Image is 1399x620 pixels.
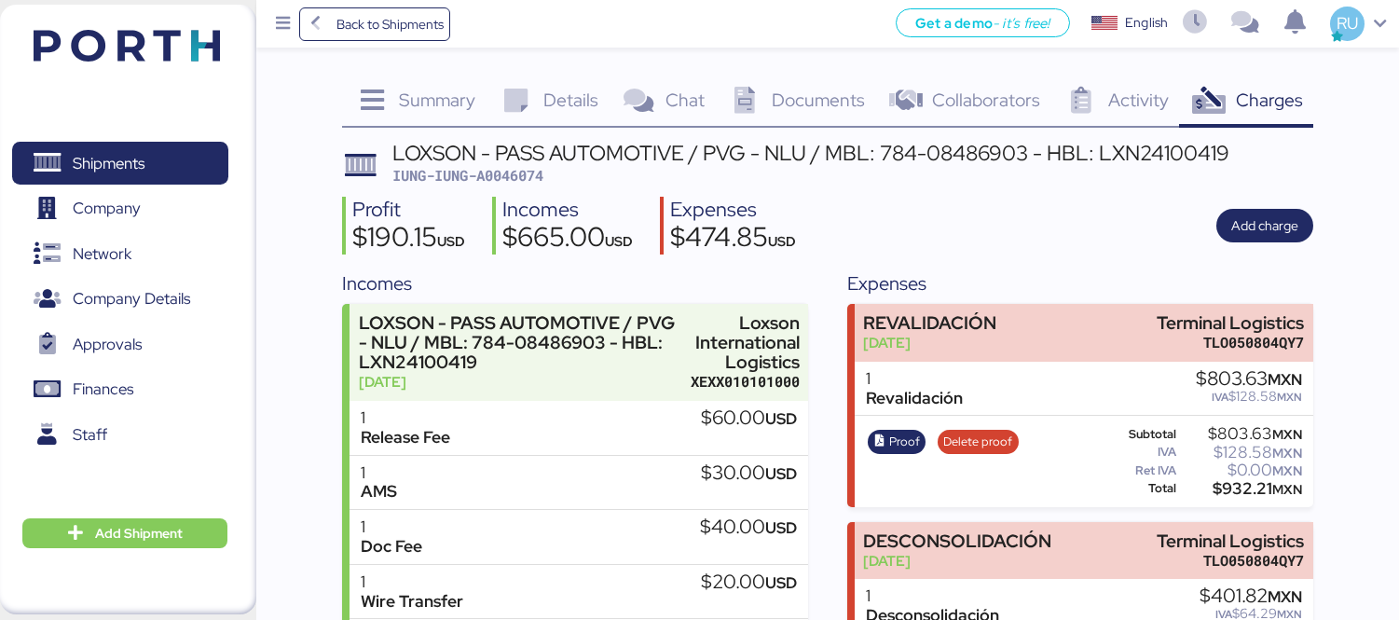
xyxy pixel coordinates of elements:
[336,13,444,35] span: Back to Shipments
[543,88,598,112] span: Details
[361,408,450,428] div: 1
[765,463,797,484] span: USD
[95,522,183,544] span: Add Shipment
[399,88,475,112] span: Summary
[1196,390,1302,404] div: $128.58
[361,572,463,592] div: 1
[73,376,133,403] span: Finances
[866,389,963,408] div: Revalidación
[392,166,543,185] span: IUNG-IUNG-A0046074
[665,88,705,112] span: Chat
[359,372,681,392] div: [DATE]
[1180,446,1302,460] div: $128.58
[342,269,808,297] div: Incomes
[392,143,1229,163] div: LOXSON - PASS AUTOMOTIVE / PVG - NLU / MBL: 784-08486903 - HBL: LXN24100419
[943,432,1012,452] span: Delete proof
[1337,11,1358,35] span: RU
[765,572,797,593] span: USD
[1272,426,1302,443] span: MXN
[1216,209,1313,242] button: Add charge
[772,88,865,112] span: Documents
[1101,482,1176,495] div: Total
[267,8,299,40] button: Menu
[12,413,228,456] a: Staff
[73,150,144,177] span: Shipments
[12,232,228,275] a: Network
[73,195,141,222] span: Company
[1212,390,1228,405] span: IVA
[1101,428,1176,441] div: Subtotal
[700,517,797,538] div: $40.00
[1108,88,1169,112] span: Activity
[1272,481,1302,498] span: MXN
[863,333,996,352] div: [DATE]
[863,313,996,333] div: REVALIDACIÓN
[863,531,1051,551] div: DESCONSOLIDACIÓN
[868,430,926,454] button: Proof
[1268,369,1302,390] span: MXN
[1277,390,1302,405] span: MXN
[1231,214,1298,237] span: Add charge
[1101,464,1176,477] div: Ret IVA
[863,551,1051,571] div: [DATE]
[1157,313,1304,333] div: Terminal Logistics
[502,224,633,255] div: $665.00
[691,313,800,372] div: Loxson International Logistics
[361,463,397,483] div: 1
[73,241,131,268] span: Network
[1101,446,1176,459] div: IVA
[701,463,797,484] div: $30.00
[1272,462,1302,479] span: MXN
[670,224,796,255] div: $474.85
[359,313,681,372] div: LOXSON - PASS AUTOMOTIVE / PVG - NLU / MBL: 784-08486903 - HBL: LXN24100419
[352,224,465,255] div: $190.15
[1180,463,1302,477] div: $0.00
[502,197,633,224] div: Incomes
[1268,586,1302,607] span: MXN
[866,586,999,606] div: 1
[22,518,227,548] button: Add Shipment
[605,232,633,250] span: USD
[361,517,422,537] div: 1
[1180,482,1302,496] div: $932.21
[768,232,796,250] span: USD
[866,369,963,389] div: 1
[1272,445,1302,462] span: MXN
[12,323,228,365] a: Approvals
[847,269,1313,297] div: Expenses
[437,232,465,250] span: USD
[361,592,463,612] div: Wire Transfer
[765,517,797,538] span: USD
[765,408,797,429] span: USD
[1200,586,1302,607] div: $401.82
[1157,333,1304,352] div: TLO050804QY7
[1157,551,1304,571] div: TLO050804QY7
[361,482,397,502] div: AMS
[1196,369,1302,390] div: $803.63
[670,197,796,224] div: Expenses
[938,430,1019,454] button: Delete proof
[352,197,465,224] div: Profit
[691,372,800,392] div: XEXX010101000
[932,88,1040,112] span: Collaborators
[299,7,451,41] a: Back to Shipments
[1157,531,1304,551] div: Terminal Logistics
[73,285,190,312] span: Company Details
[701,408,797,429] div: $60.00
[12,278,228,321] a: Company Details
[12,187,228,230] a: Company
[12,368,228,411] a: Finances
[361,428,450,448] div: Release Fee
[1125,13,1168,33] div: English
[361,537,422,557] div: Doc Fee
[12,142,228,185] a: Shipments
[1236,88,1303,112] span: Charges
[701,572,797,593] div: $20.00
[73,331,142,358] span: Approvals
[73,421,107,448] span: Staff
[889,432,920,452] span: Proof
[1180,427,1302,441] div: $803.63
